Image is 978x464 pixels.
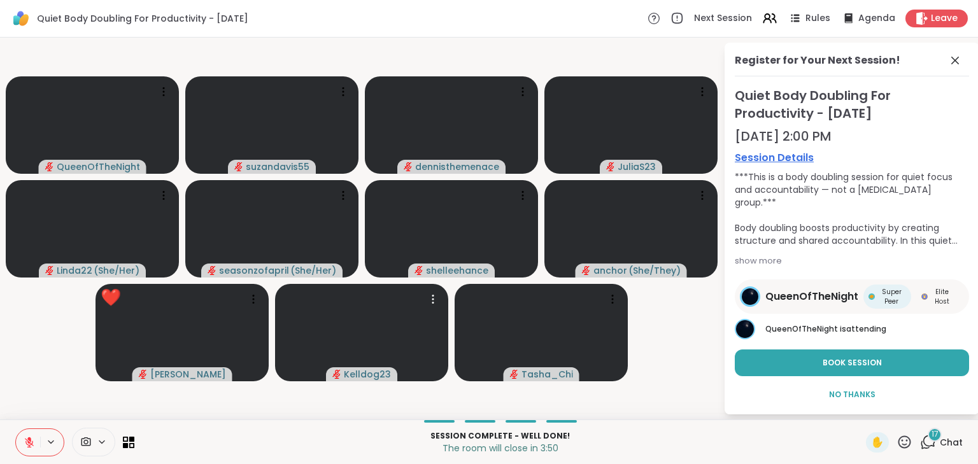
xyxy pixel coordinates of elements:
[735,279,969,314] a: QueenOfTheNightQueenOfTheNightSuper PeerSuper PeerElite HostElite Host
[930,287,954,306] span: Elite Host
[415,160,499,173] span: dennisthemenace
[45,162,54,171] span: audio-muted
[735,150,969,165] a: Session Details
[868,293,875,300] img: Super Peer
[426,264,488,277] span: shelleehance
[37,12,248,25] span: Quiet Body Doubling For Productivity - [DATE]
[332,370,341,379] span: audio-muted
[415,266,423,275] span: audio-muted
[765,289,858,304] span: QueenOfTheNight
[735,127,969,145] div: [DATE] 2:00 PM
[829,389,875,400] span: No Thanks
[735,87,969,122] span: Quiet Body Doubling For Productivity - [DATE]
[735,255,969,267] div: show more
[593,264,627,277] span: anchor
[628,264,681,277] span: ( She/They )
[805,12,830,25] span: Rules
[694,12,752,25] span: Next Session
[510,370,519,379] span: audio-muted
[871,435,884,450] span: ✋
[344,368,391,381] span: Kelldog23
[735,349,969,376] button: Book Session
[765,323,838,334] span: QueenOfTheNight
[10,8,32,29] img: ShareWell Logomark
[94,264,139,277] span: ( She/Her )
[940,436,963,449] span: Chat
[45,266,54,275] span: audio-muted
[921,293,928,300] img: Elite Host
[57,264,92,277] span: Linda22
[404,162,413,171] span: audio-muted
[101,285,121,310] div: ❤️
[736,320,754,338] img: QueenOfTheNight
[290,264,336,277] span: ( She/Her )
[823,357,882,369] span: Book Session
[139,370,148,379] span: audio-muted
[246,160,309,173] span: suzandavis55
[150,368,226,381] span: [PERSON_NAME]
[742,288,758,305] img: QueenOfTheNight
[877,287,906,306] span: Super Peer
[521,368,573,381] span: Tasha_Chi
[735,381,969,408] button: No Thanks
[735,171,969,247] div: ***This is a body doubling session for quiet focus and accountability — not a [MEDICAL_DATA] grou...
[765,323,969,335] p: is attending
[142,430,858,442] p: Session Complete - well done!
[735,53,900,68] div: Register for Your Next Session!
[931,12,958,25] span: Leave
[606,162,615,171] span: audio-muted
[618,160,656,173] span: JuliaS23
[582,266,591,275] span: audio-muted
[234,162,243,171] span: audio-muted
[142,442,858,454] p: The room will close in 3:50
[208,266,216,275] span: audio-muted
[57,160,140,173] span: QueenOfTheNight
[219,264,289,277] span: seasonzofapril
[932,429,939,440] span: 17
[858,12,895,25] span: Agenda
